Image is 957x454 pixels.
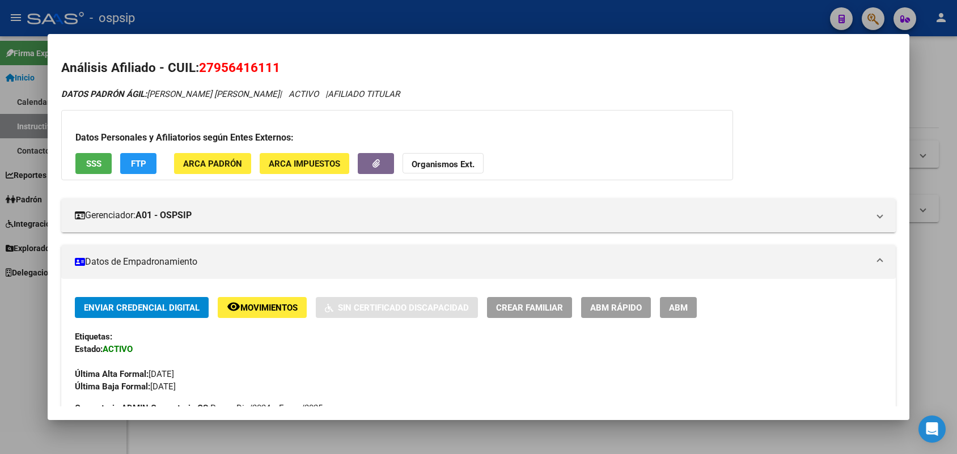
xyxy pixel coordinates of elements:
span: [DATE] [75,381,176,392]
strong: Estado: [75,344,103,354]
span: AFILIADO TITULAR [328,89,400,99]
strong: Etiquetas: [75,332,112,342]
strong: Comentario OS: [151,403,210,413]
button: ABM Rápido [581,297,651,318]
button: Enviar Credencial Digital [75,297,209,318]
mat-icon: remove_red_eye [227,300,240,313]
mat-expansion-panel-header: Gerenciador:A01 - OSPSIP [61,198,895,232]
span: [DATE] [75,369,174,379]
strong: Última Alta Formal: [75,369,149,379]
span: ABM [669,303,688,313]
strong: Organismos Ext. [412,159,475,169]
strong: Comentario ADMIN: [75,403,151,413]
strong: A01 - OSPSIP [135,209,192,222]
span: [PERSON_NAME] [PERSON_NAME] [61,89,280,99]
span: ARCA Padrón [183,159,242,169]
button: ARCA Impuestos [260,153,349,174]
span: 27956416111 [199,60,280,75]
span: Crear Familiar [496,303,563,313]
button: ABM [660,297,697,318]
span: Enviar Credencial Digital [84,303,200,313]
mat-panel-title: Gerenciador: [75,209,868,222]
span: Sin Certificado Discapacidad [338,303,469,313]
button: ARCA Padrón [174,153,251,174]
span: Pagos Dic/2024 y Enero/2025 [151,402,323,414]
button: SSS [75,153,112,174]
mat-expansion-panel-header: Datos de Empadronamiento [61,245,895,279]
button: Crear Familiar [487,297,572,318]
button: Organismos Ext. [403,153,484,174]
div: Open Intercom Messenger [918,415,946,443]
span: ARCA Impuestos [269,159,340,169]
strong: ACTIVO [103,344,133,354]
span: Movimientos [240,303,298,313]
strong: DATOS PADRÓN ÁGIL: [61,89,147,99]
strong: Última Baja Formal: [75,381,150,392]
span: FTP [131,159,146,169]
h3: Datos Personales y Afiliatorios según Entes Externos: [75,131,719,145]
i: | ACTIVO | [61,89,400,99]
h2: Análisis Afiliado - CUIL: [61,58,895,78]
mat-panel-title: Datos de Empadronamiento [75,255,868,269]
span: SSS [86,159,101,169]
button: Sin Certificado Discapacidad [316,297,478,318]
button: FTP [120,153,156,174]
button: Movimientos [218,297,307,318]
span: ABM Rápido [590,303,642,313]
